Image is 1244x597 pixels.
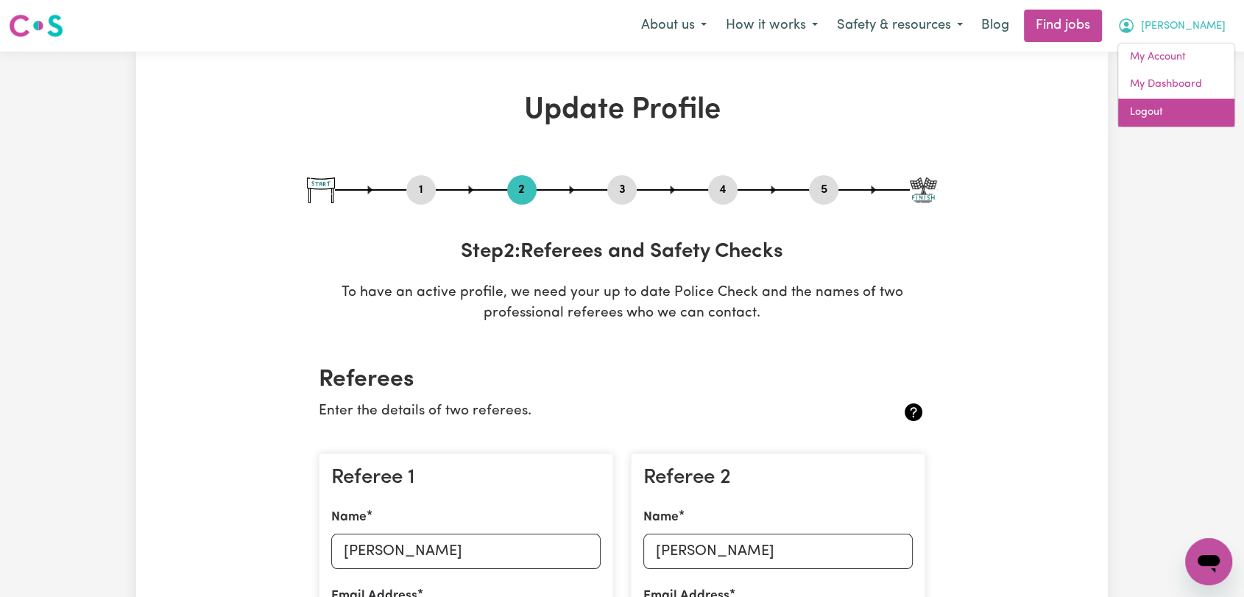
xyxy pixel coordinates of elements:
a: Logout [1118,99,1234,127]
button: My Account [1108,10,1235,41]
h2: Referees [319,366,925,394]
button: Go to step 4 [708,180,738,199]
label: Name [331,508,367,527]
img: Careseekers logo [9,13,63,39]
button: Safety & resources [827,10,972,41]
div: My Account [1117,43,1235,127]
button: About us [632,10,716,41]
button: How it works [716,10,827,41]
a: Careseekers logo [9,9,63,43]
h3: Step 2 : Referees and Safety Checks [307,240,937,265]
h3: Referee 1 [331,466,601,491]
label: Name [643,508,679,527]
button: Go to step 2 [507,180,537,199]
a: Find jobs [1024,10,1102,42]
button: Go to step 1 [406,180,436,199]
a: My Dashboard [1118,71,1234,99]
a: Blog [972,10,1018,42]
h3: Referee 2 [643,466,913,491]
h1: Update Profile [307,93,937,128]
button: Go to step 3 [607,180,637,199]
p: To have an active profile, we need your up to date Police Check and the names of two professional... [307,283,937,325]
button: Go to step 5 [809,180,838,199]
span: [PERSON_NAME] [1141,18,1226,35]
a: My Account [1118,43,1234,71]
iframe: Button to launch messaging window [1185,538,1232,585]
p: Enter the details of two referees. [319,401,824,423]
